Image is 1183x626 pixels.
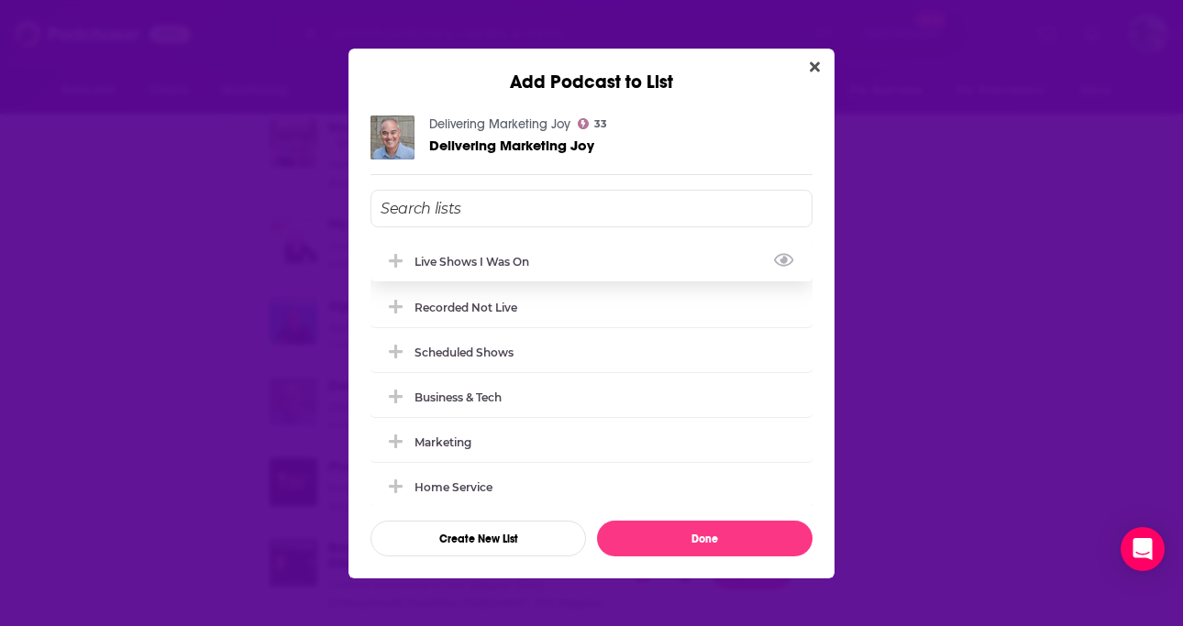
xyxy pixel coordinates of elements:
[802,56,827,79] button: Close
[370,332,813,372] div: Scheduled Shows
[370,287,813,327] div: Recorded Not Live
[370,521,586,556] button: Create New List
[1121,527,1165,571] div: Open Intercom Messenger
[415,301,517,314] div: Recorded Not Live
[429,137,594,154] span: Delivering Marketing Joy
[415,435,471,449] div: Marketing
[370,422,813,462] div: Marketing
[370,115,415,159] img: Delivering Marketing Joy
[429,137,594,153] a: Delivering Marketing Joy
[594,120,607,128] span: 33
[415,480,492,494] div: Home Service
[429,116,570,132] a: Delivering Marketing Joy
[370,190,813,556] div: Add Podcast To List
[370,241,813,281] div: Live Shows I Was On
[578,118,607,129] a: 33
[415,346,514,359] div: Scheduled Shows
[370,377,813,417] div: Business & Tech
[348,49,835,93] div: Add Podcast to List
[597,521,813,556] button: Done
[415,390,502,404] div: Business & Tech
[415,255,540,269] div: Live Shows I Was On
[370,190,813,227] input: Search lists
[370,467,813,507] div: Home Service
[529,265,540,267] button: View Link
